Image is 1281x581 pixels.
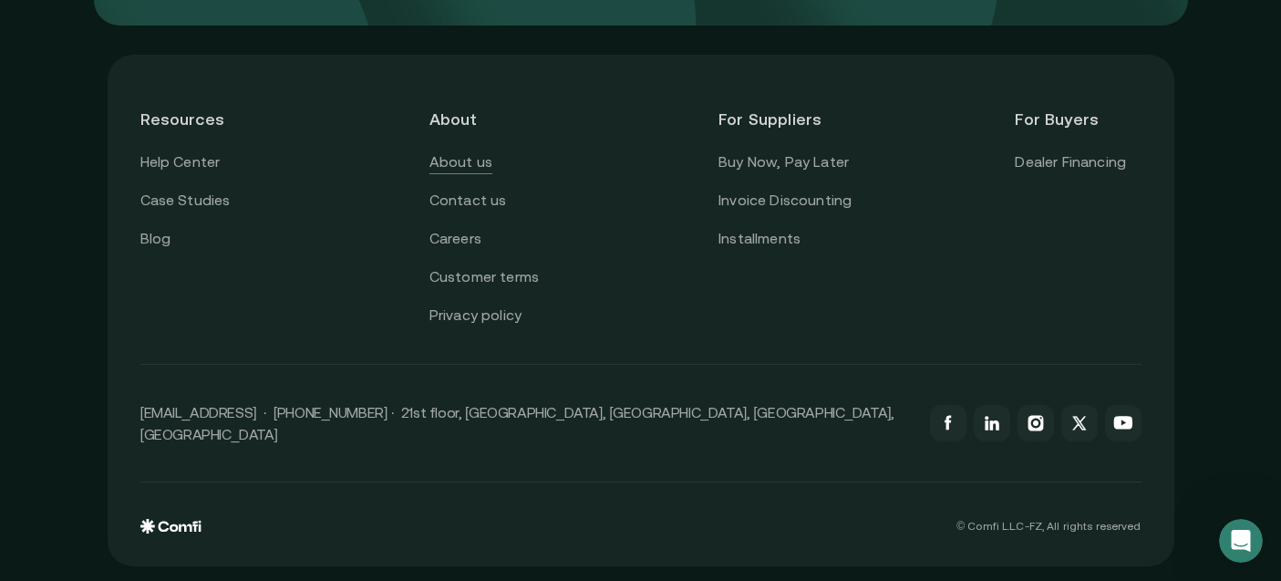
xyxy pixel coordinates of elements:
a: Case Studies [140,189,231,213]
a: Blog [140,227,171,251]
header: About [429,88,555,150]
a: Customer terms [429,265,539,289]
a: Buy Now, Pay Later [718,150,849,174]
a: Dealer Financing [1015,150,1126,174]
iframe: Intercom live chat [1219,519,1263,563]
a: Privacy policy [429,304,522,327]
p: © Comfi L.L.C-FZ, All rights reserved [956,520,1141,533]
header: For Buyers [1015,88,1141,150]
p: [EMAIL_ADDRESS] · [PHONE_NUMBER] · 21st floor, [GEOGRAPHIC_DATA], [GEOGRAPHIC_DATA], [GEOGRAPHIC_... [140,401,912,445]
header: Resources [140,88,266,150]
a: Contact us [429,189,507,213]
a: Installments [718,227,801,251]
img: comfi logo [140,519,201,534]
header: For Suppliers [718,88,852,150]
a: About us [429,150,492,174]
a: Invoice Discounting [718,189,852,213]
a: Careers [429,227,481,251]
a: Help Center [140,150,221,174]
